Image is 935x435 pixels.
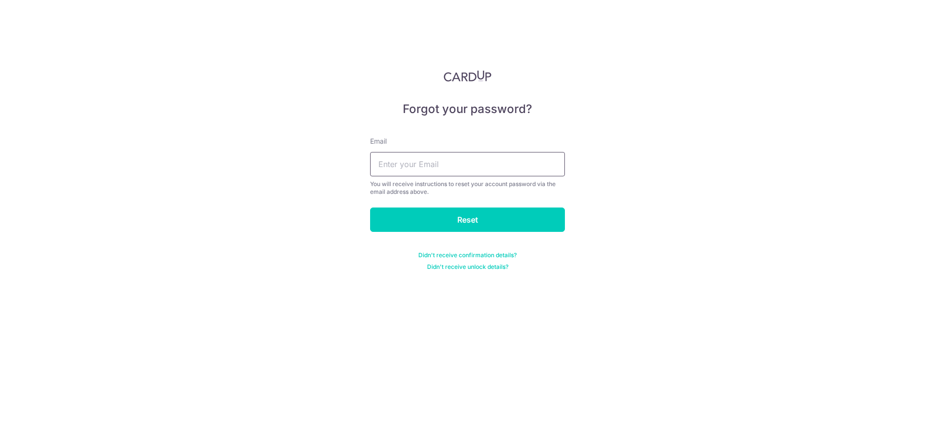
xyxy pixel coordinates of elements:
[427,263,508,271] a: Didn't receive unlock details?
[370,180,565,196] div: You will receive instructions to reset your account password via the email address above.
[370,208,565,232] input: Reset
[444,70,491,82] img: CardUp Logo
[418,251,517,259] a: Didn't receive confirmation details?
[370,152,565,176] input: Enter your Email
[370,101,565,117] h5: Forgot your password?
[370,136,387,146] label: Email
